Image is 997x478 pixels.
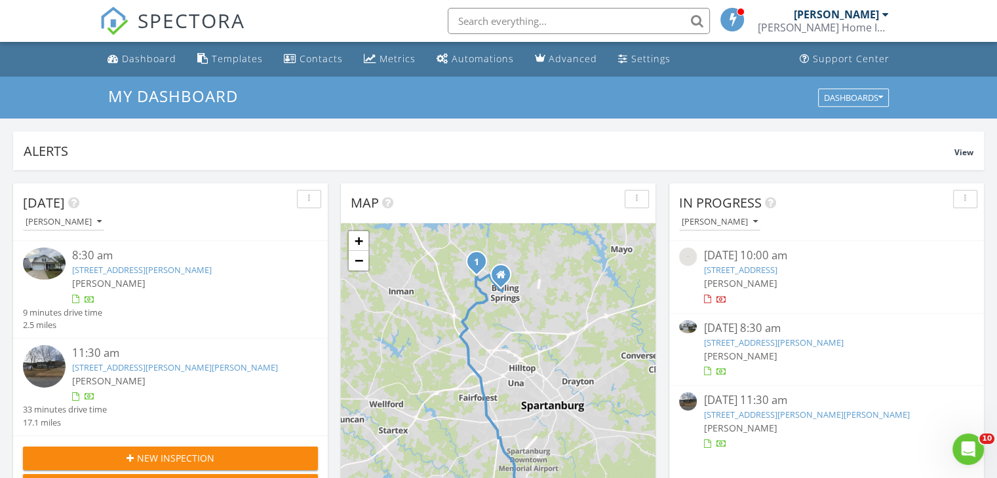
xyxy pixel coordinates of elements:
a: Settings [613,47,676,71]
button: Dashboards [818,88,889,107]
button: [PERSON_NAME] [679,213,760,231]
div: PO Box 160443, Boiling Springs SC 29316 [501,274,509,282]
iframe: Intercom live chat [952,433,984,465]
img: streetview [679,248,697,265]
div: Contacts [300,52,343,65]
div: Templates [212,52,263,65]
img: The Best Home Inspection Software - Spectora [100,7,128,35]
span: [PERSON_NAME] [703,277,777,289]
div: [PERSON_NAME] [794,8,879,21]
a: Automations (Basic) [431,47,519,71]
div: 8:30 am [72,248,294,264]
div: 2.5 miles [23,319,102,331]
div: Phil Knox Home Inspections LLC [758,21,889,34]
a: Contacts [279,47,348,71]
div: [DATE] 8:30 am [703,320,949,337]
img: streetview [23,345,66,388]
div: Alerts [24,142,954,160]
div: [DATE] 11:30 am [703,392,949,409]
div: Automations [452,52,514,65]
div: 244 Cassingham Ln, Boiling Springs, SC 29316 [477,261,484,269]
a: [STREET_ADDRESS] [703,264,777,276]
a: [DATE] 8:30 am [STREET_ADDRESS][PERSON_NAME] [PERSON_NAME] [679,320,974,378]
a: [STREET_ADDRESS][PERSON_NAME] [703,337,843,348]
div: [PERSON_NAME] [682,217,758,227]
span: SPECTORA [138,7,245,34]
div: Advanced [549,52,597,65]
div: Metrics [380,52,416,65]
span: [PERSON_NAME] [72,375,146,387]
div: Settings [631,52,671,65]
span: [PERSON_NAME] [703,350,777,362]
a: Templates [192,47,268,71]
div: Dashboard [122,52,176,65]
a: 8:30 am [STREET_ADDRESS][PERSON_NAME] [PERSON_NAME] 9 minutes drive time 2.5 miles [23,248,318,331]
span: 10 [979,433,994,444]
div: 33 minutes drive time [23,403,107,416]
img: 9358246%2Fcover_photos%2FmjMlaj7GI7EUQlBOfTB5%2Fsmall.jpg [23,248,66,280]
span: View [954,147,973,158]
div: Dashboards [824,93,883,102]
button: New Inspection [23,447,318,470]
a: SPECTORA [100,18,245,45]
a: [DATE] 10:00 am [STREET_ADDRESS] [PERSON_NAME] [679,248,974,306]
i: 1 [474,258,479,267]
span: Map [351,194,379,211]
span: My Dashboard [108,85,238,107]
span: In Progress [679,194,762,211]
span: [DATE] [23,194,65,211]
button: [PERSON_NAME] [23,213,104,231]
img: 9358246%2Fcover_photos%2FmjMlaj7GI7EUQlBOfTB5%2Fsmall.jpg [679,320,697,334]
a: [STREET_ADDRESS][PERSON_NAME][PERSON_NAME] [703,409,909,420]
span: [PERSON_NAME] [703,422,777,434]
a: [STREET_ADDRESS][PERSON_NAME] [72,264,212,276]
a: Zoom out [349,251,368,270]
span: [PERSON_NAME] [72,277,146,289]
div: 9 minutes drive time [23,306,102,319]
input: Search everything... [448,8,710,34]
a: 11:30 am [STREET_ADDRESS][PERSON_NAME][PERSON_NAME] [PERSON_NAME] 33 minutes drive time 17.1 miles [23,345,318,429]
div: 17.1 miles [23,416,107,429]
a: [STREET_ADDRESS][PERSON_NAME][PERSON_NAME] [72,361,278,373]
img: streetview [679,392,697,410]
a: Dashboard [102,47,182,71]
div: [DATE] 10:00 am [703,248,949,264]
a: Advanced [530,47,602,71]
a: [DATE] 11:30 am [STREET_ADDRESS][PERSON_NAME][PERSON_NAME] [PERSON_NAME] [679,392,974,450]
div: 11:30 am [72,345,294,361]
a: Support Center [794,47,895,71]
div: Support Center [813,52,889,65]
a: Zoom in [349,231,368,251]
span: New Inspection [137,451,214,465]
a: Metrics [359,47,421,71]
div: [PERSON_NAME] [26,217,102,227]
